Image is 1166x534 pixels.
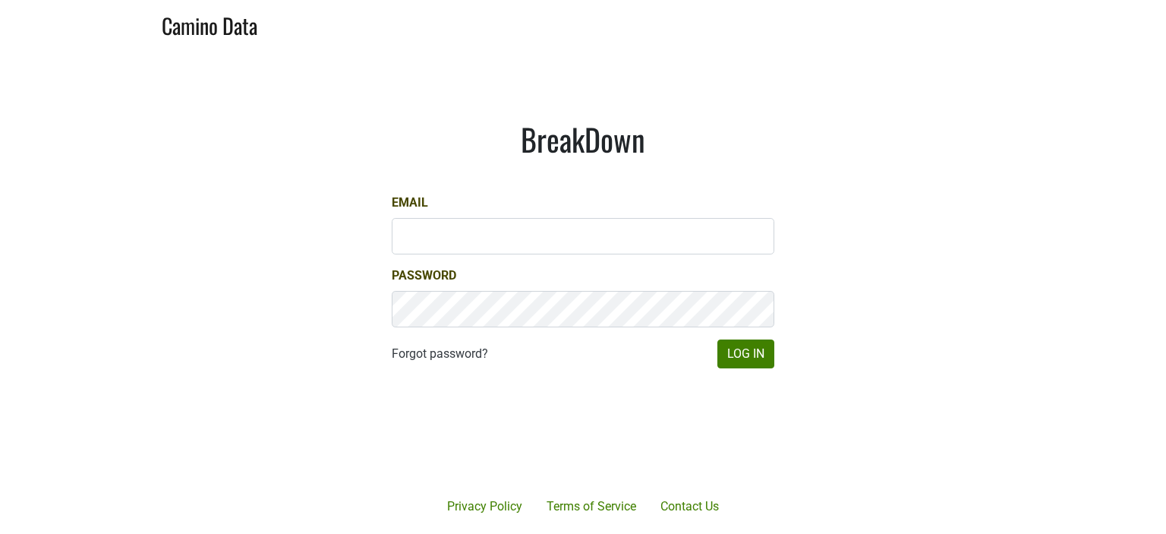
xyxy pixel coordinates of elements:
[392,267,456,285] label: Password
[435,491,534,522] a: Privacy Policy
[392,345,488,363] a: Forgot password?
[392,121,774,157] h1: BreakDown
[162,6,257,42] a: Camino Data
[648,491,731,522] a: Contact Us
[717,340,774,368] button: Log In
[392,194,428,212] label: Email
[534,491,648,522] a: Terms of Service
